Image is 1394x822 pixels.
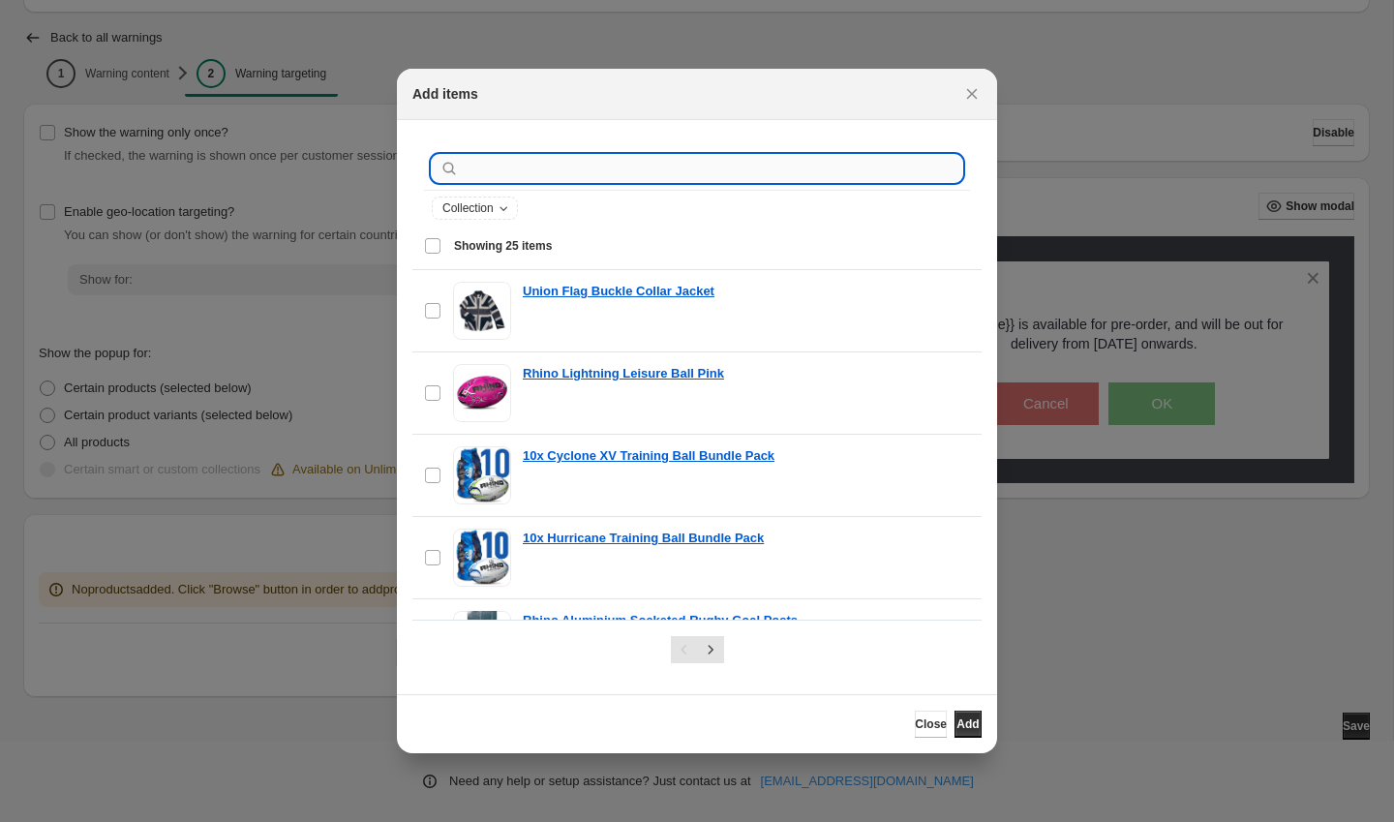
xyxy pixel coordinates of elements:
[955,711,982,738] button: Add
[412,84,478,104] h2: Add items
[523,529,764,548] a: 10x Hurricane Training Ball Bundle Pack
[454,238,552,254] span: Showing 25 items
[958,80,985,107] button: Close
[523,282,714,301] a: Union Flag Buckle Collar Jacket
[915,716,947,732] span: Close
[453,282,511,340] img: Union Flag Buckle Collar Jacket
[697,636,724,663] button: Next
[442,200,494,216] span: Collection
[453,611,511,669] img: Rhino Aluminium Socketed Rugby Goal Posts
[956,716,979,732] span: Add
[433,198,517,219] button: Collection
[915,711,947,738] button: Close
[523,446,774,466] a: 10x Cyclone XV Training Ball Bundle Pack
[453,446,511,504] img: 10x Cyclone XV Training Ball Bundle Pack
[671,636,724,663] nav: Pagination
[453,364,511,422] img: Rhino Lightning Leisure Ball Pink
[523,364,724,383] a: Rhino Lightning Leisure Ball Pink
[453,529,511,587] img: 10x Hurricane Training Ball Bundle Pack
[523,611,798,630] a: Rhino Aluminium Socketed Rugby Goal Posts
